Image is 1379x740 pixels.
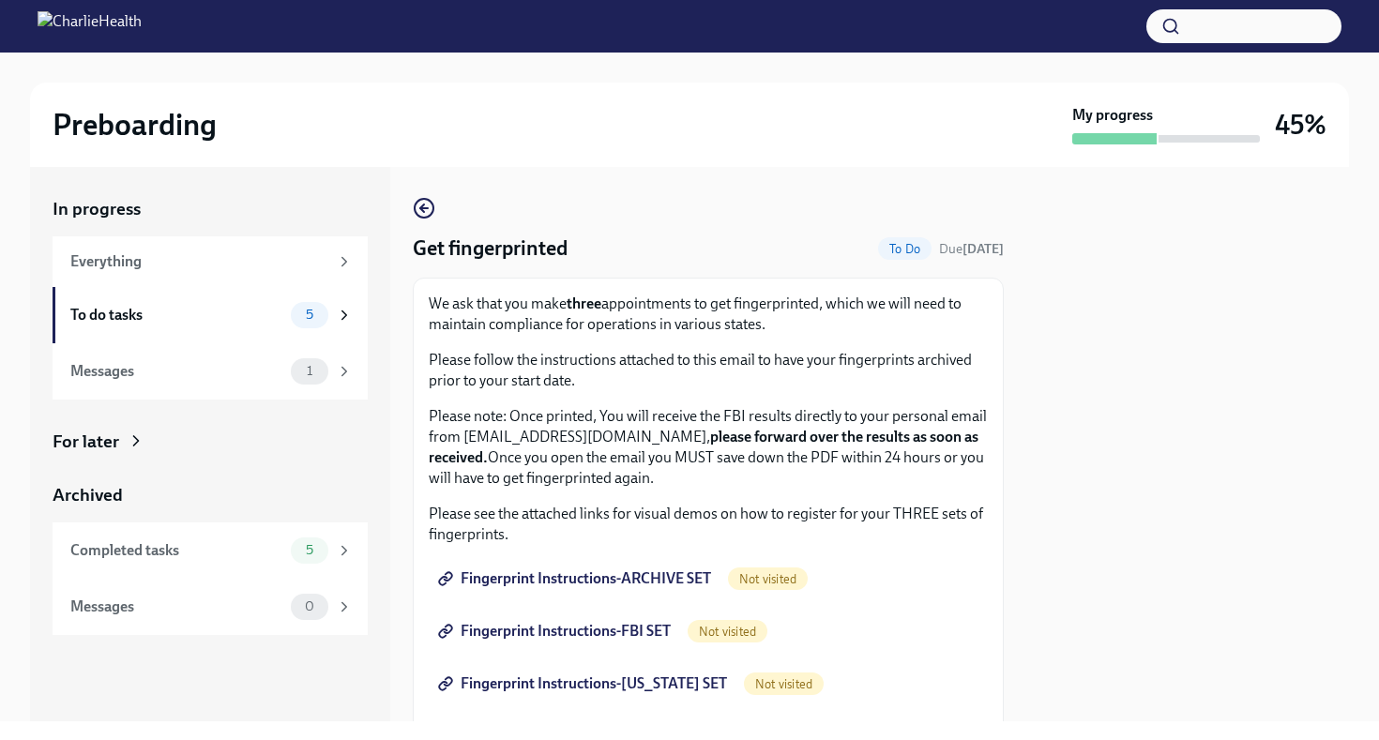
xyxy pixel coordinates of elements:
p: Please follow the instructions attached to this email to have your fingerprints archived prior to... [429,350,988,391]
strong: [DATE] [962,241,1004,257]
span: October 16th, 2025 09:00 [939,240,1004,258]
a: Messages1 [53,343,368,400]
strong: My progress [1072,105,1153,126]
a: To do tasks5 [53,287,368,343]
a: In progress [53,197,368,221]
h2: Preboarding [53,106,217,143]
span: Due [939,241,1004,257]
a: For later [53,430,368,454]
p: We ask that you make appointments to get fingerprinted, which we will need to maintain compliance... [429,294,988,335]
p: Please see the attached links for visual demos on how to register for your THREE sets of fingerpr... [429,504,988,545]
a: Everything [53,236,368,287]
span: Fingerprint Instructions-[US_STATE] SET [442,674,727,693]
div: Everything [70,251,328,272]
h3: 45% [1275,108,1326,142]
a: Archived [53,483,368,507]
span: Fingerprint Instructions-FBI SET [442,622,671,641]
a: Messages0 [53,579,368,635]
span: 0 [294,599,326,613]
a: Fingerprint Instructions-[US_STATE] SET [429,665,740,702]
div: Completed tasks [70,540,283,561]
span: Not visited [744,677,824,691]
div: For later [53,430,119,454]
span: Not visited [688,625,767,639]
p: Please confirm when you have completed the fingerprinting process [429,717,988,738]
div: To do tasks [70,305,283,325]
span: Not visited [728,572,808,586]
span: 5 [295,543,325,557]
img: CharlieHealth [38,11,142,41]
span: 5 [295,308,325,322]
h4: Get fingerprinted [413,234,568,263]
span: To Do [878,242,932,256]
div: Messages [70,361,283,382]
div: Messages [70,597,283,617]
a: Fingerprint Instructions-ARCHIVE SET [429,560,724,597]
strong: three [567,294,601,312]
span: Fingerprint Instructions-ARCHIVE SET [442,569,711,588]
a: Fingerprint Instructions-FBI SET [429,612,684,650]
span: 1 [295,364,324,378]
p: Please note: Once printed, You will receive the FBI results directly to your personal email from ... [429,406,988,489]
a: Completed tasks5 [53,522,368,579]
